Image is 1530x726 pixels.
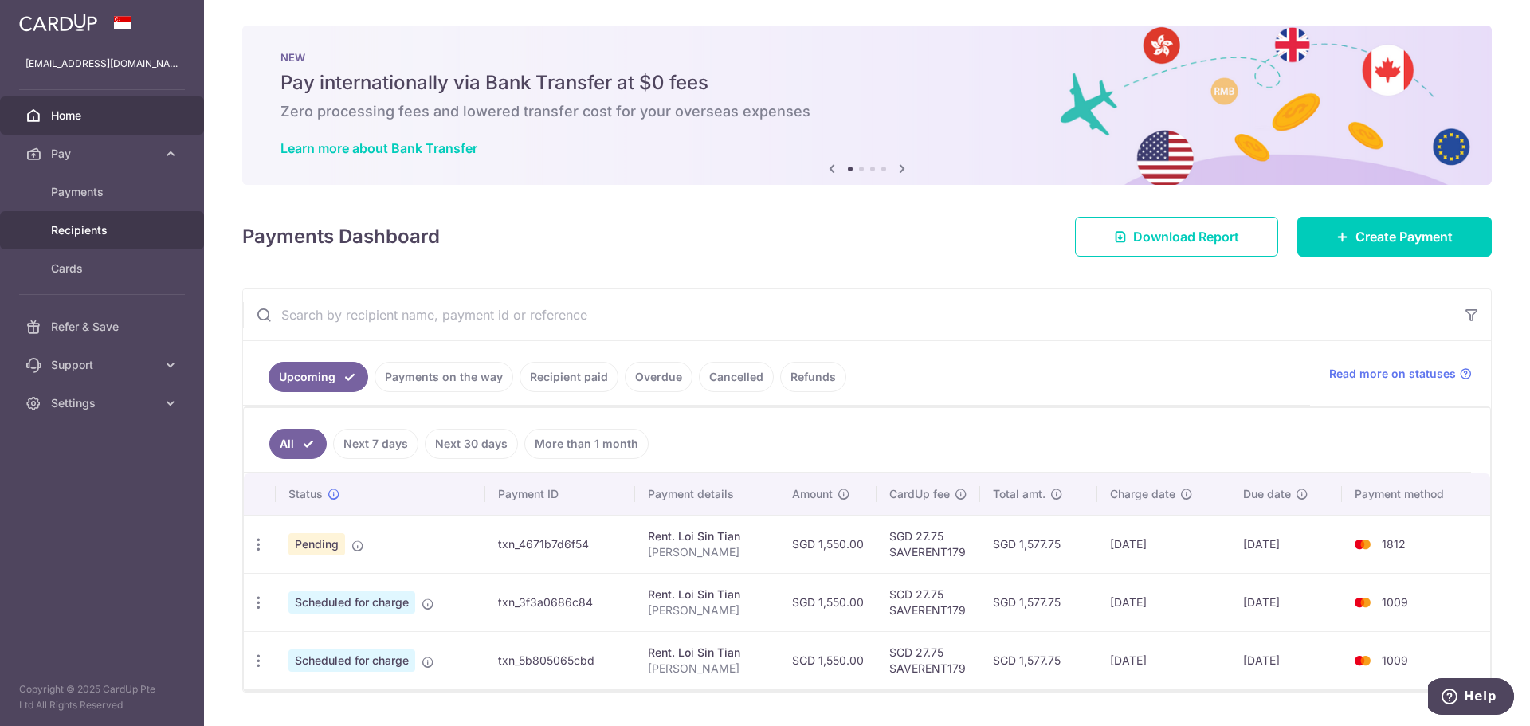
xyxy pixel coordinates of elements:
th: Payment details [635,473,779,515]
th: Payment ID [485,473,634,515]
img: Bank transfer banner [242,26,1492,185]
a: Next 30 days [425,429,518,459]
p: [PERSON_NAME] [648,544,767,560]
a: Download Report [1075,217,1278,257]
iframe: Opens a widget where you can find more information [1428,678,1514,718]
span: Total amt. [993,486,1045,502]
td: [DATE] [1230,573,1342,631]
td: txn_4671b7d6f54 [485,515,634,573]
span: Home [51,108,156,124]
a: Refunds [780,362,846,392]
span: Status [288,486,323,502]
span: Pay [51,146,156,162]
div: Rent. Loi Sin Tian [648,528,767,544]
img: Bank Card [1347,535,1379,554]
a: All [269,429,327,459]
td: SGD 1,550.00 [779,573,877,631]
span: Download Report [1133,227,1239,246]
td: txn_3f3a0686c84 [485,573,634,631]
td: [DATE] [1097,631,1230,689]
p: NEW [280,51,1453,64]
a: More than 1 month [524,429,649,459]
td: SGD 27.75 SAVERENT179 [877,515,980,573]
span: Scheduled for charge [288,649,415,672]
span: Support [51,357,156,373]
div: Rent. Loi Sin Tian [648,587,767,602]
span: Scheduled for charge [288,591,415,614]
td: [DATE] [1230,631,1342,689]
a: Upcoming [269,362,368,392]
td: SGD 27.75 SAVERENT179 [877,631,980,689]
a: Cancelled [699,362,774,392]
input: Search by recipient name, payment id or reference [243,289,1453,340]
span: Refer & Save [51,319,156,335]
img: Bank Card [1347,651,1379,670]
td: [DATE] [1097,515,1230,573]
a: Recipient paid [520,362,618,392]
td: [DATE] [1097,573,1230,631]
p: [PERSON_NAME] [648,602,767,618]
span: CardUp fee [889,486,950,502]
span: Amount [792,486,833,502]
div: Rent. Loi Sin Tian [648,645,767,661]
span: Cards [51,261,156,277]
span: Charge date [1110,486,1175,502]
p: [PERSON_NAME] [648,661,767,677]
span: Create Payment [1355,227,1453,246]
h4: Payments Dashboard [242,222,440,251]
td: [DATE] [1230,515,1342,573]
td: SGD 1,550.00 [779,631,877,689]
td: SGD 1,577.75 [980,515,1097,573]
span: Read more on statuses [1329,366,1456,382]
span: 1009 [1382,653,1408,667]
span: Help [36,11,69,26]
td: txn_5b805065cbd [485,631,634,689]
a: Payments on the way [375,362,513,392]
a: Read more on statuses [1329,366,1472,382]
th: Payment method [1342,473,1490,515]
a: Learn more about Bank Transfer [280,140,477,156]
a: Overdue [625,362,692,392]
span: Pending [288,533,345,555]
span: Due date [1243,486,1291,502]
p: [EMAIL_ADDRESS][DOMAIN_NAME] [25,56,178,72]
h5: Pay internationally via Bank Transfer at $0 fees [280,70,1453,96]
a: Create Payment [1297,217,1492,257]
img: Bank Card [1347,593,1379,612]
td: SGD 27.75 SAVERENT179 [877,573,980,631]
span: Recipients [51,222,156,238]
td: SGD 1,577.75 [980,573,1097,631]
img: CardUp [19,13,97,32]
td: SGD 1,577.75 [980,631,1097,689]
span: Payments [51,184,156,200]
span: 1009 [1382,595,1408,609]
span: 1812 [1382,537,1406,551]
h6: Zero processing fees and lowered transfer cost for your overseas expenses [280,102,1453,121]
td: SGD 1,550.00 [779,515,877,573]
span: Settings [51,395,156,411]
a: Next 7 days [333,429,418,459]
